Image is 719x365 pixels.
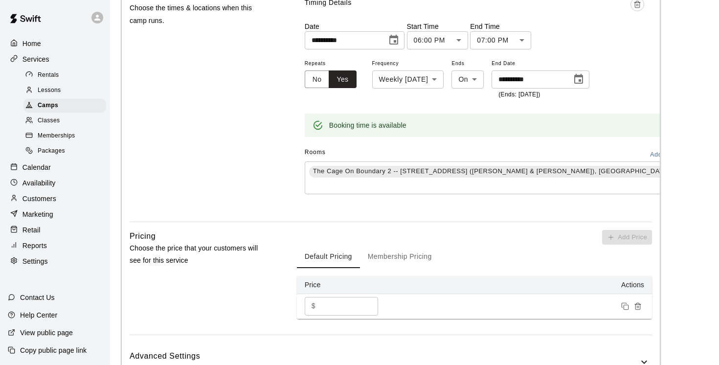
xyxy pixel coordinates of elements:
span: Packages [38,146,65,156]
div: 06:00 PM [407,31,468,49]
a: Classes [23,114,110,129]
div: Camps [23,99,106,113]
span: Ends [451,57,484,70]
p: Retail [22,225,41,235]
p: Choose the times & locations when this camp runs. [130,2,266,26]
a: Reports [8,238,102,253]
th: Actions [395,276,652,294]
button: Duplicate price [619,300,631,313]
p: Date [305,22,404,31]
button: Yes [329,70,356,89]
span: Camps [38,101,58,111]
a: Camps [23,98,110,114]
button: Choose date, selected date is Dec 16, 2025 [569,69,588,89]
a: Home [8,36,102,51]
p: Reports [22,241,47,251]
p: Availability [22,178,56,188]
h6: Advanced Settings [130,350,638,363]
p: Help Center [20,310,57,320]
p: Copy public page link [20,345,87,355]
a: Calendar [8,160,102,175]
p: Customers [22,194,56,204]
button: Add all [645,147,676,162]
a: Availability [8,176,102,190]
div: On [451,70,484,89]
p: Settings [22,256,48,266]
div: Weekly [DATE] [372,70,444,89]
button: Choose date, selected date is Oct 14, 2025 [384,30,404,50]
span: Repeats [305,57,364,70]
span: Classes [38,116,60,126]
p: $ [312,301,315,311]
p: (Ends: [DATE]) [498,90,583,100]
button: No [305,70,330,89]
span: Rooms [305,149,326,156]
button: Membership Pricing [360,245,440,268]
a: Retail [8,223,102,237]
div: Packages [23,144,106,158]
button: Default Pricing [297,245,360,268]
div: Classes [23,114,106,128]
div: outlined button group [305,70,357,89]
div: Rentals [23,68,106,82]
p: View public page [20,328,73,338]
a: Settings [8,254,102,269]
div: Booking time is available [329,116,406,134]
p: Start Time [407,22,468,31]
a: Marketing [8,207,102,222]
button: Remove price [631,300,644,313]
p: Marketing [22,209,53,219]
div: Lessons [23,84,106,97]
p: Home [22,39,41,48]
div: Memberships [23,129,106,143]
a: Lessons [23,83,110,98]
span: The Cage On Boundary 2 -- [STREET_ADDRESS] ([PERSON_NAME] & [PERSON_NAME]), [GEOGRAPHIC_DATA] [309,166,674,176]
p: End Time [470,22,531,31]
h6: Pricing [130,230,156,243]
span: End Date [492,57,589,70]
span: Memberships [38,131,75,141]
a: Rentals [23,68,110,83]
th: Price [297,276,395,294]
a: Memberships [23,129,110,144]
a: Customers [8,191,102,206]
p: Choose the price that your customers will see for this service [130,242,266,267]
a: Services [8,52,102,67]
span: Lessons [38,86,61,95]
div: The Cage On Boundary 2 -- [STREET_ADDRESS] ([PERSON_NAME] & [PERSON_NAME]), [GEOGRAPHIC_DATA] [309,166,681,178]
a: Packages [23,144,110,159]
span: Frequency [372,57,444,70]
span: Rentals [38,70,59,80]
p: Calendar [22,162,51,172]
p: Services [22,54,49,64]
div: 07:00 PM [470,31,531,49]
p: Contact Us [20,293,55,302]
